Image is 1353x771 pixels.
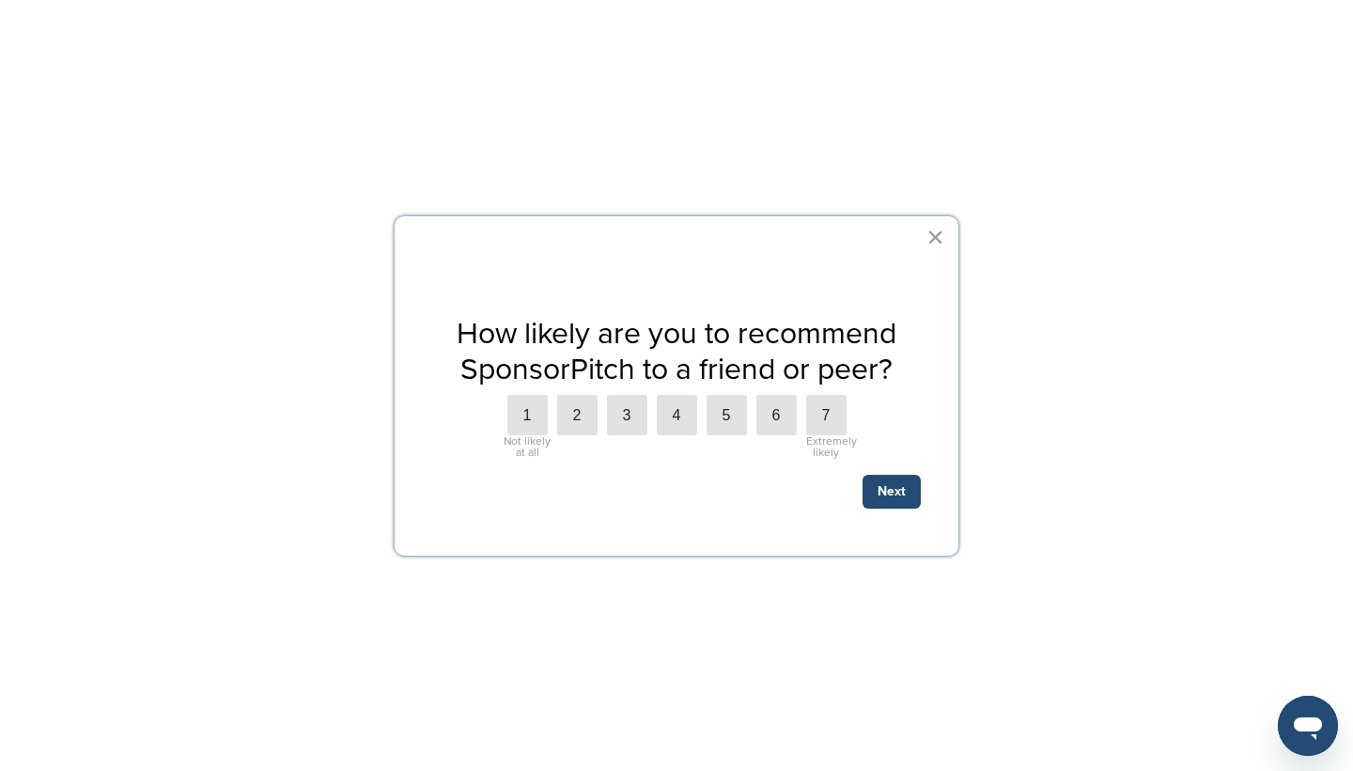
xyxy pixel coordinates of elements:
[806,435,847,458] div: Extremely likely
[503,435,552,458] div: Not likely at all
[863,475,921,509] button: Next
[806,395,847,435] label: 7
[657,395,697,435] label: 4
[507,395,548,435] label: 1
[756,395,797,435] label: 6
[926,222,944,252] button: Close
[1278,696,1338,756] iframe: Button to launch messaging window
[707,395,747,435] label: 5
[557,395,598,435] label: 2
[432,316,921,388] p: How likely are you to recommend SponsorPitch to a friend or peer?
[607,395,647,435] label: 3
